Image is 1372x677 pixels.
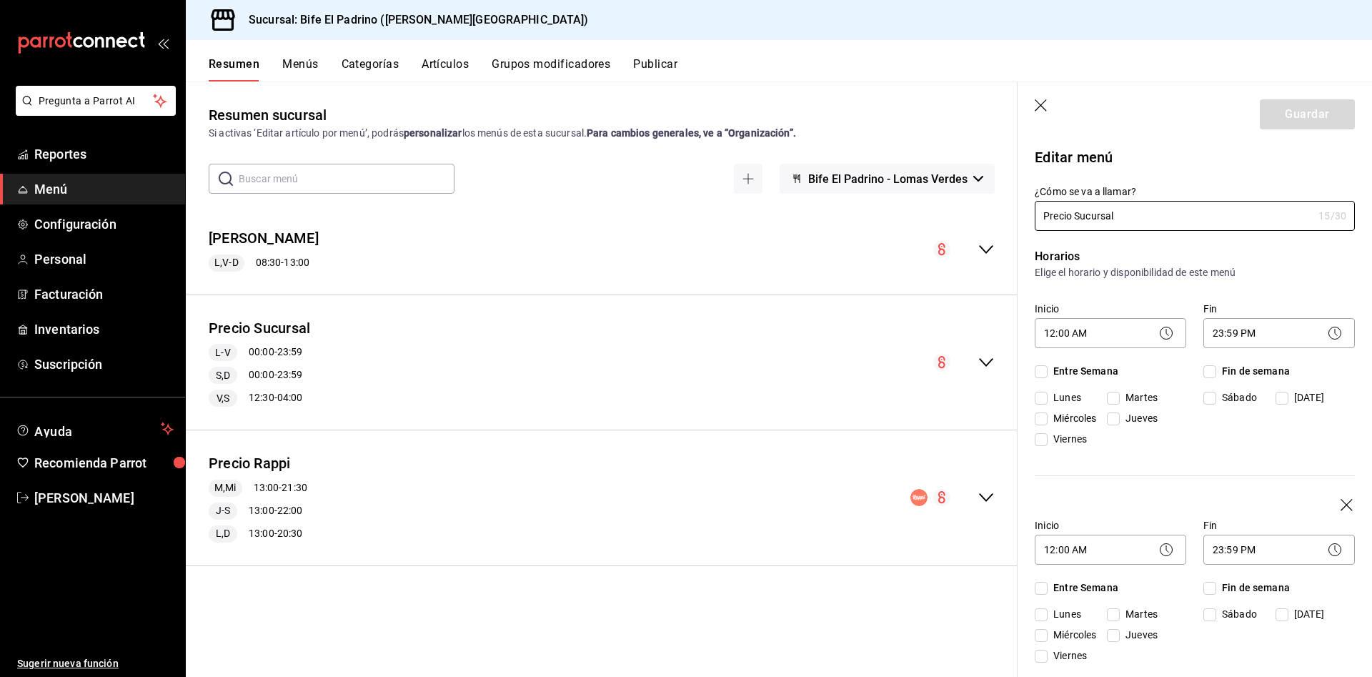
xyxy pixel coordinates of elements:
div: collapse-menu-row [186,442,1018,554]
span: Martes [1120,607,1158,622]
div: 13:00 - 20:30 [209,525,307,543]
span: Configuración [34,214,174,234]
span: Sábado [1216,607,1257,622]
div: 12:00 AM [1035,318,1186,348]
span: L,V-D [209,255,244,270]
label: Fin [1203,520,1355,530]
div: 23:59 PM [1203,318,1355,348]
span: Fin de semana [1216,580,1290,596]
button: Precio Sucursal [209,318,310,339]
input: Buscar menú [239,164,454,193]
button: Grupos modificadores [492,57,610,81]
label: Inicio [1035,520,1186,530]
span: Pregunta a Parrot AI [39,94,154,109]
button: Bife El Padrino - Lomas Verdes [780,164,995,194]
span: Personal [34,249,174,269]
span: Ayuda [34,420,155,438]
span: M,Mi [209,480,242,495]
span: S,D [210,368,236,383]
span: Suscripción [34,355,174,374]
span: J-S [210,503,236,518]
span: Fin de semana [1216,364,1290,379]
span: Miércoles [1048,628,1096,643]
div: 15 /30 [1318,209,1346,223]
button: Precio Rappi [209,453,291,474]
span: Recomienda Parrot [34,453,174,473]
div: 12:30 - 04:00 [209,390,310,407]
span: Martes [1120,390,1158,405]
span: Lunes [1048,390,1081,405]
label: Inicio [1035,304,1186,314]
p: Elige el horario y disponibilidad de este menú [1035,265,1355,280]
span: Sugerir nueva función [17,656,174,671]
p: Horarios [1035,248,1355,265]
button: [PERSON_NAME] [209,228,319,249]
div: 12:00 AM [1035,535,1186,565]
div: 23:59 PM [1203,535,1355,565]
div: 00:00 - 23:59 [209,344,310,361]
button: Artículos [422,57,469,81]
p: Editar menú [1035,147,1355,168]
div: 00:00 - 23:59 [209,367,310,384]
strong: personalizar [404,127,462,139]
strong: Para cambios generales, ve a “Organización”. [587,127,796,139]
span: [PERSON_NAME] [34,488,174,508]
h3: Sucursal: Bife El Padrino ([PERSON_NAME][GEOGRAPHIC_DATA]) [237,11,589,29]
span: Miércoles [1048,411,1096,426]
span: Entre Semana [1048,364,1118,379]
span: Reportes [34,144,174,164]
div: navigation tabs [209,57,1372,81]
button: Pregunta a Parrot AI [16,86,176,116]
span: V,S [211,391,235,406]
button: Publicar [633,57,677,81]
label: Fin [1203,304,1355,314]
span: Menú [34,179,174,199]
span: Lunes [1048,607,1081,622]
span: L-V [209,345,236,360]
div: collapse-menu-row [186,217,1018,283]
span: Sábado [1216,390,1257,405]
span: [DATE] [1288,390,1324,405]
span: Entre Semana [1048,580,1118,596]
span: L,D [210,526,236,541]
button: open_drawer_menu [157,37,169,49]
div: collapse-menu-row [186,307,1018,419]
div: Si activas ‘Editar artículo por menú’, podrás los menús de esta sucursal. [209,126,995,141]
span: Bife El Padrino - Lomas Verdes [808,172,968,186]
button: Categorías [342,57,399,81]
button: Menús [282,57,318,81]
span: Jueves [1120,411,1158,426]
span: Facturación [34,285,174,304]
span: [DATE] [1288,607,1324,622]
div: 13:00 - 21:30 [209,480,307,497]
div: 08:30 - 13:00 [209,255,319,272]
div: 13:00 - 22:00 [209,503,307,520]
span: Viernes [1048,432,1087,447]
label: ¿Cómo se va a llamar? [1035,187,1355,197]
span: Jueves [1120,628,1158,643]
div: Resumen sucursal [209,104,327,126]
span: Viernes [1048,648,1087,663]
a: Pregunta a Parrot AI [10,104,176,119]
button: Resumen [209,57,259,81]
span: Inventarios [34,320,174,339]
